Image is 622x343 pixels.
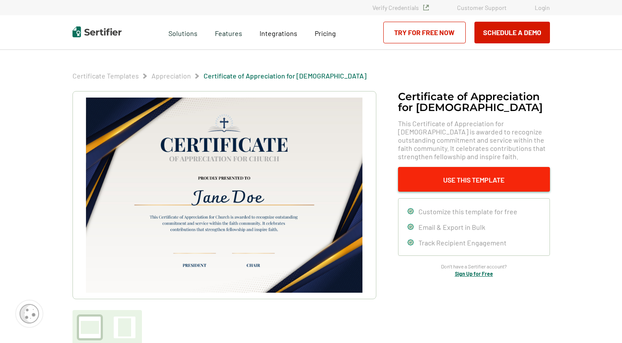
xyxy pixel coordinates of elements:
[455,271,493,277] a: Sign Up for Free
[315,29,336,37] span: Pricing
[418,223,485,231] span: Email & Export in Bulk
[20,304,39,323] img: Cookie Popup Icon
[260,27,297,38] a: Integrations
[72,26,122,37] img: Sertifier | Digital Credentialing Platform
[168,27,197,38] span: Solutions
[383,22,466,43] a: Try for Free Now
[260,29,297,37] span: Integrations
[151,72,191,80] a: Appreciation
[398,91,550,113] h1: Certificate of Appreciation for [DEMOGRAPHIC_DATA]​
[457,4,507,11] a: Customer Support
[204,72,366,80] a: Certificate of Appreciation for [DEMOGRAPHIC_DATA]​
[418,207,517,216] span: Customize this template for free
[423,5,429,10] img: Verified
[72,72,366,80] div: Breadcrumb
[372,4,429,11] a: Verify Credentials
[418,238,507,247] span: Track Recipient Engagement
[86,98,362,293] img: Certificate of Appreciation for Church​
[398,119,550,160] span: This Certificate of Appreciation for [DEMOGRAPHIC_DATA] is awarded to recognize outstanding commi...
[535,4,550,11] a: Login
[441,262,507,271] span: Don’t have a Sertifier account?
[474,22,550,43] button: Schedule a Demo
[398,167,550,192] button: Use This Template
[215,27,242,38] span: Features
[579,301,622,343] iframe: Chat Widget
[315,27,336,38] a: Pricing
[72,72,139,80] a: Certificate Templates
